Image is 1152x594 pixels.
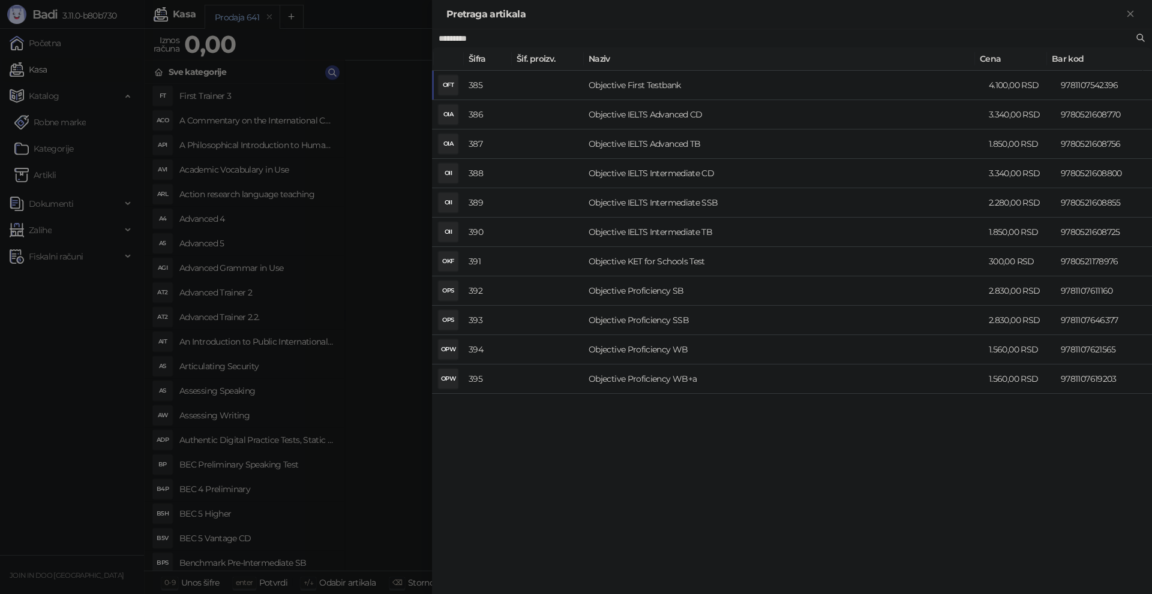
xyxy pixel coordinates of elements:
[439,310,458,330] div: OPS
[1056,71,1152,100] td: 9781107542396
[1056,306,1152,335] td: 9781107646377
[1056,188,1152,218] td: 9780521608855
[1056,218,1152,247] td: 9780521608725
[464,71,512,100] td: 385
[984,159,1056,188] td: 3.340,00 RSD
[1056,100,1152,129] td: 9780521608770
[439,222,458,242] div: OII
[984,218,1056,247] td: 1.850,00 RSD
[1056,129,1152,159] td: 9780521608756
[984,335,1056,364] td: 1.560,00 RSD
[584,306,984,335] td: Objective Proficiency SSB
[584,364,984,394] td: Objective Proficiency WB+a
[1056,159,1152,188] td: 9780521608800
[984,71,1056,100] td: 4.100,00 RSD
[512,47,584,71] th: Šif. proizv.
[439,340,458,359] div: OPW
[584,247,984,276] td: Objective KET for Schools Test
[584,276,984,306] td: Objective Proficiency SB
[464,218,512,247] td: 390
[984,100,1056,129] td: 3.340,00 RSD
[464,159,512,188] td: 388
[1047,47,1143,71] th: Bar kod
[984,188,1056,218] td: 2.280,00 RSD
[984,129,1056,159] td: 1.850,00 RSD
[584,47,975,71] th: Naziv
[439,134,458,153] div: OIA
[1056,247,1152,276] td: 9780521178976
[464,129,512,159] td: 387
[984,247,1056,276] td: 300,00 RSD
[1123,7,1138,22] button: Zatvori
[1056,276,1152,306] td: 9781107611160
[1056,364,1152,394] td: 9781107619203
[584,188,984,218] td: Objective IELTS Intermediate SSB
[439,76,458,95] div: OFT
[446,7,1123,22] div: Pretraga artikala
[439,193,458,212] div: OII
[464,335,512,364] td: 394
[464,188,512,218] td: 389
[984,364,1056,394] td: 1.560,00 RSD
[464,276,512,306] td: 392
[464,247,512,276] td: 391
[464,100,512,129] td: 386
[439,252,458,271] div: OKF
[975,47,1047,71] th: Cena
[464,364,512,394] td: 395
[584,100,984,129] td: Objective IELTS Advanced CD
[584,335,984,364] td: Objective Proficiency WB
[584,129,984,159] td: Objective IELTS Advanced TB
[584,218,984,247] td: Objective IELTS Intermediate TB
[584,159,984,188] td: Objective IELTS Intermediate CD
[464,47,512,71] th: Šifra
[439,281,458,300] div: OPS
[439,164,458,183] div: OII
[984,276,1056,306] td: 2.830,00 RSD
[464,306,512,335] td: 393
[439,105,458,124] div: OIA
[984,306,1056,335] td: 2.830,00 RSD
[1056,335,1152,364] td: 9781107621565
[439,369,458,388] div: OPW
[584,71,984,100] td: Objective First Testbank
